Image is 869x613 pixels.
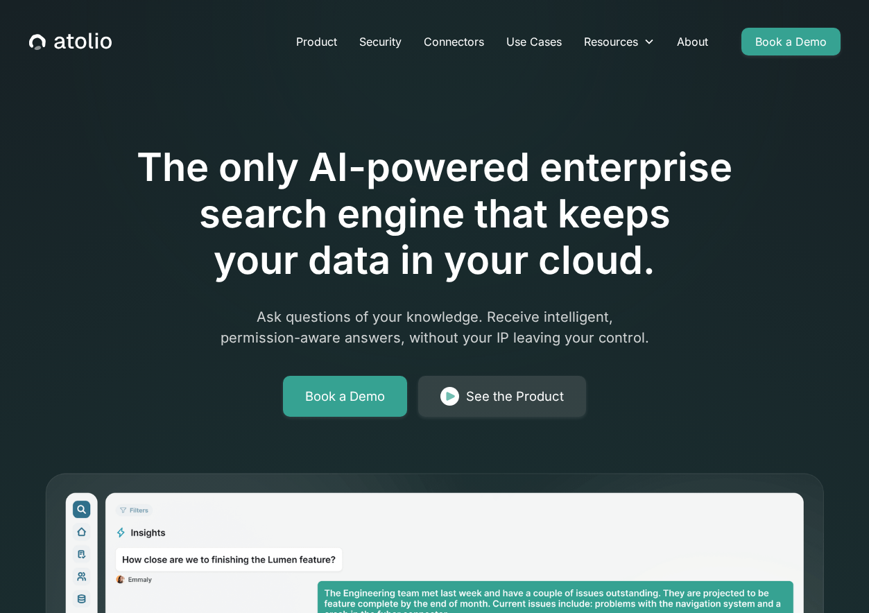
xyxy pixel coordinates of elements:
[283,376,407,417] a: Book a Demo
[285,28,348,55] a: Product
[741,28,841,55] a: Book a Demo
[348,28,413,55] a: Security
[466,387,564,406] div: See the Product
[495,28,573,55] a: Use Cases
[80,144,790,284] h1: The only AI-powered enterprise search engine that keeps your data in your cloud.
[29,33,112,51] a: home
[584,33,638,50] div: Resources
[413,28,495,55] a: Connectors
[169,306,701,348] p: Ask questions of your knowledge. Receive intelligent, permission-aware answers, without your IP l...
[666,28,719,55] a: About
[418,376,586,417] a: See the Product
[573,28,666,55] div: Resources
